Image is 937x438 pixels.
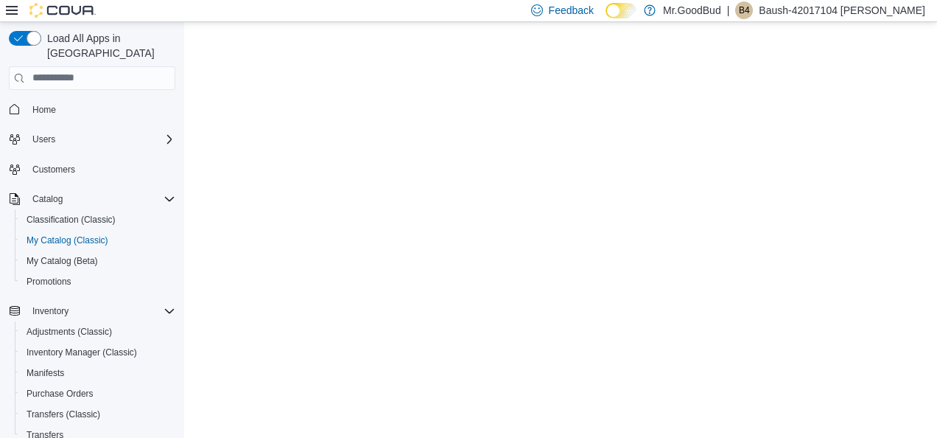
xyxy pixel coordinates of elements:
span: My Catalog (Classic) [27,234,108,246]
a: Customers [27,161,81,178]
span: Promotions [27,276,71,288]
span: Classification (Classic) [21,211,175,229]
span: My Catalog (Classic) [21,232,175,249]
button: Customers [3,159,181,180]
a: Classification (Classic) [21,211,122,229]
span: Home [27,100,175,119]
a: Transfers (Classic) [21,406,106,423]
a: Promotions [21,273,77,291]
a: My Catalog (Beta) [21,252,104,270]
button: Transfers (Classic) [15,404,181,425]
button: Manifests [15,363,181,383]
span: Purchase Orders [27,388,94,400]
button: My Catalog (Classic) [15,230,181,251]
span: Adjustments (Classic) [27,326,112,338]
button: Users [27,131,61,148]
span: Promotions [21,273,175,291]
span: Customers [32,164,75,175]
span: Inventory [32,305,69,317]
span: Users [32,133,55,145]
p: | [727,1,730,19]
button: Promotions [15,271,181,292]
a: Purchase Orders [21,385,99,403]
span: My Catalog (Beta) [27,255,98,267]
span: Inventory Manager (Classic) [21,344,175,361]
button: Adjustments (Classic) [15,321,181,342]
button: Catalog [27,190,69,208]
button: Home [3,99,181,120]
span: Users [27,131,175,148]
span: Manifests [21,364,175,382]
button: My Catalog (Beta) [15,251,181,271]
span: Transfers (Classic) [27,409,100,420]
p: Mr.GoodBud [663,1,721,19]
span: Home [32,104,56,116]
span: Classification (Classic) [27,214,116,226]
img: Cova [29,3,96,18]
button: Inventory [27,302,74,320]
span: Manifests [27,367,64,379]
button: Catalog [3,189,181,209]
span: Inventory Manager (Classic) [27,347,137,358]
a: Home [27,101,62,119]
button: Inventory [3,301,181,321]
span: Transfers (Classic) [21,406,175,423]
span: Purchase Orders [21,385,175,403]
span: B4 [739,1,750,19]
button: Purchase Orders [15,383,181,404]
span: Load All Apps in [GEOGRAPHIC_DATA] [41,31,175,60]
input: Dark Mode [606,3,636,18]
a: Adjustments (Classic) [21,323,118,341]
span: Catalog [32,193,63,205]
span: Catalog [27,190,175,208]
button: Inventory Manager (Classic) [15,342,181,363]
a: My Catalog (Classic) [21,232,114,249]
span: Adjustments (Classic) [21,323,175,341]
span: My Catalog (Beta) [21,252,175,270]
a: Manifests [21,364,70,382]
span: Inventory [27,302,175,320]
button: Classification (Classic) [15,209,181,230]
span: Customers [27,160,175,178]
div: Baush-42017104 Richardson [735,1,753,19]
span: Feedback [549,3,594,18]
button: Users [3,129,181,150]
a: Inventory Manager (Classic) [21,344,143,361]
p: Baush-42017104 [PERSON_NAME] [759,1,925,19]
